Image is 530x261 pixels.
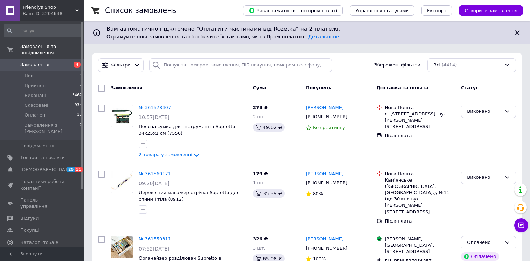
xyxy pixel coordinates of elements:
[461,85,479,90] span: Статус
[304,112,349,121] div: [PHONE_NUMBER]
[253,105,268,110] span: 278 ₴
[23,10,84,17] div: Ваш ID: 3204648
[306,85,331,90] span: Покупець
[74,62,81,68] span: 4
[25,73,35,79] span: Нові
[111,85,142,90] span: Замовлення
[464,8,517,13] span: Створити замовлення
[467,108,502,115] div: Виконано
[253,189,285,198] div: 35.39 ₴
[308,34,339,40] a: Детальніше
[20,197,65,210] span: Панель управління
[385,111,456,130] div: с. [STREET_ADDRESS]: вул. [PERSON_NAME][STREET_ADDRESS]
[20,178,65,191] span: Показники роботи компанії
[374,62,422,69] span: Збережені фільтри:
[106,34,339,40] span: Отримуйте нові замовлення та обробляйте їх так само, як і з Пром-оплатою.
[459,5,523,16] button: Створити замовлення
[253,114,266,119] span: 2 шт.
[355,8,409,13] span: Управління статусами
[111,171,133,193] img: Фото товару
[80,122,82,135] span: 0
[25,122,80,135] span: Замовлення з [PERSON_NAME]
[20,167,72,173] span: [DEMOGRAPHIC_DATA]
[105,6,176,15] h1: Список замовлень
[111,236,133,258] img: Фото товару
[385,133,456,139] div: Післяплата
[80,73,82,79] span: 4
[20,215,39,221] span: Відгуки
[514,218,528,232] button: Чат з покупцем
[304,244,349,253] div: [PHONE_NUMBER]
[20,155,65,161] span: Товари та послуги
[350,5,414,16] button: Управління статусами
[77,112,82,118] span: 12
[243,5,343,16] button: Завантажити звіт по пром-оплаті
[385,242,456,255] div: [GEOGRAPHIC_DATA], [STREET_ADDRESS]
[385,177,456,215] div: Кам'янське ([GEOGRAPHIC_DATA], [GEOGRAPHIC_DATA].), №11 (до 30 кг): вул. [PERSON_NAME][STREET_ADD...
[313,191,323,196] span: 80%
[106,25,508,33] span: Вам автоматично підключено "Оплатити частинами від Rozetka" на 2 платежі.
[139,171,171,176] a: № 361560171
[249,7,337,14] span: Завантажити звіт по пром-оплаті
[111,62,131,69] span: Фільтри
[149,58,332,72] input: Пошук за номером замовлення, ПІБ покупця, номером телефону, Email, номером накладної
[20,43,84,56] span: Замовлення та повідомлення
[253,85,266,90] span: Cума
[4,24,83,37] input: Пошук
[452,8,523,13] a: Створити замовлення
[111,236,133,258] a: Фото товару
[385,236,456,242] div: [PERSON_NAME]
[304,178,349,188] div: [PHONE_NUMBER]
[25,112,47,118] span: Оплачені
[442,62,457,68] span: (4414)
[111,105,133,127] img: Фото товару
[385,218,456,224] div: Післяплата
[253,123,285,132] div: 49.62 ₴
[377,85,428,90] span: Доставка та оплата
[139,124,235,136] a: Поясна сумка для інструментів Supretto 34x25x1 см (7556)
[20,62,49,68] span: Замовлення
[20,227,39,233] span: Покупці
[306,105,344,111] a: [PERSON_NAME]
[385,105,456,111] div: Нова Пошта
[80,83,82,89] span: 2
[385,171,456,177] div: Нова Пошта
[139,152,192,157] span: 2 товара у замовленні
[72,92,82,99] span: 3462
[433,62,440,69] span: Всі
[75,102,82,108] span: 934
[139,236,171,241] a: № 361550311
[20,143,54,149] span: Повідомлення
[253,171,268,176] span: 179 ₴
[139,152,201,157] a: 2 товара у замовленні
[427,8,447,13] span: Експорт
[421,5,452,16] button: Експорт
[25,83,46,89] span: Прийняті
[139,114,170,120] span: 10:57[DATE]
[306,236,344,242] a: [PERSON_NAME]
[467,239,502,246] div: Оплачено
[253,246,266,251] span: 3 шт.
[23,4,75,10] span: Friendlys Shop
[139,190,239,202] a: Дерев'яний масажер стрічка Supretto для спини і тіла (8912)
[75,167,83,172] span: 11
[306,171,344,177] a: [PERSON_NAME]
[313,125,345,130] span: Без рейтингу
[139,105,171,110] a: № 361578407
[139,181,170,186] span: 09:20[DATE]
[253,236,268,241] span: 326 ₴
[461,252,499,261] div: Оплачено
[467,174,502,181] div: Виконано
[253,180,266,185] span: 1 шт.
[67,167,75,172] span: 25
[20,239,58,246] span: Каталог ProSale
[139,246,170,252] span: 07:52[DATE]
[25,92,46,99] span: Виконані
[25,102,48,108] span: Скасовані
